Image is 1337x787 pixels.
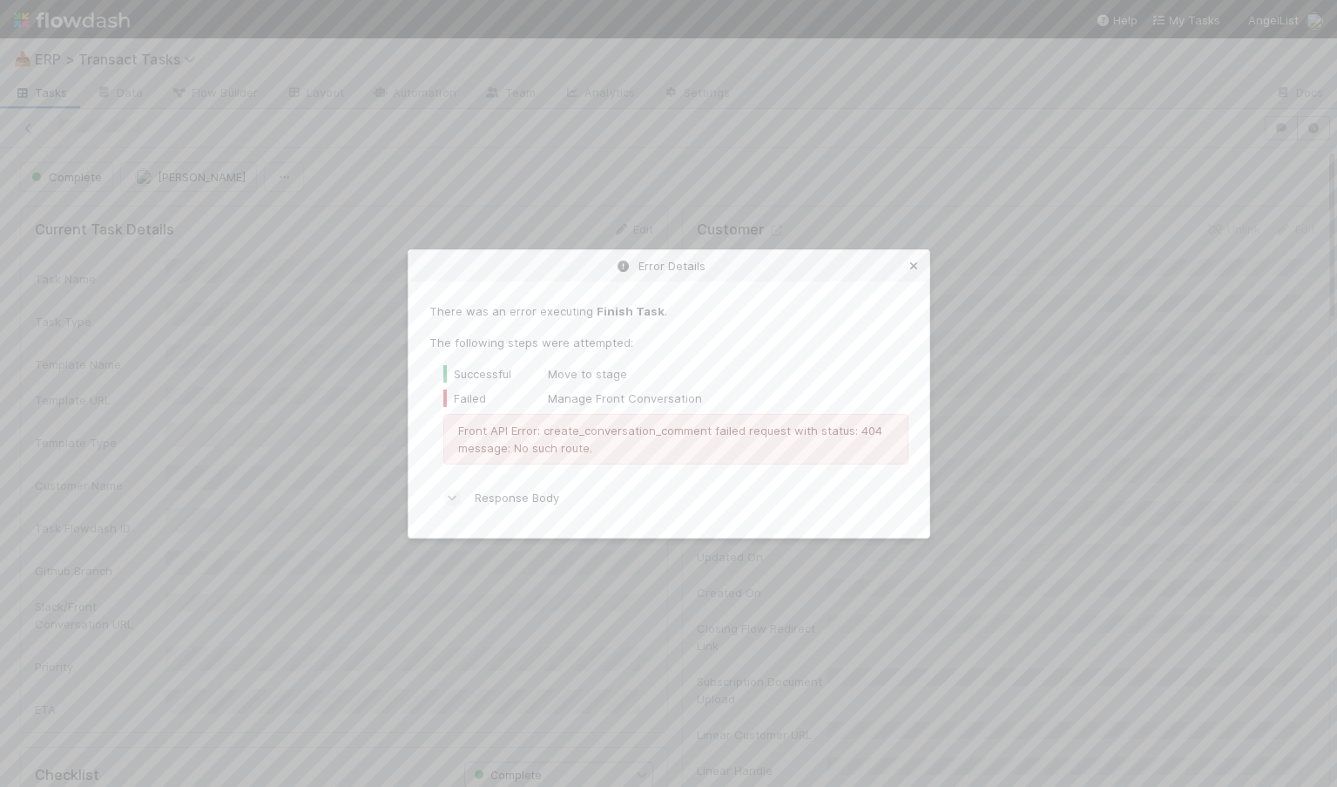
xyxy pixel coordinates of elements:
[597,304,665,318] strong: Finish Task
[429,302,908,320] p: There was an error executing .
[475,489,559,506] span: Response Body
[458,422,894,457] p: Front API Error: create_conversation_comment failed request with status: 404 message: No such route.
[443,390,908,407] div: Manage Front Conversation
[429,334,908,351] p: The following steps were attempted:
[443,365,548,383] div: Successful
[443,390,548,407] div: Failed
[443,365,908,383] div: Move to stage
[409,250,929,282] div: Error Details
